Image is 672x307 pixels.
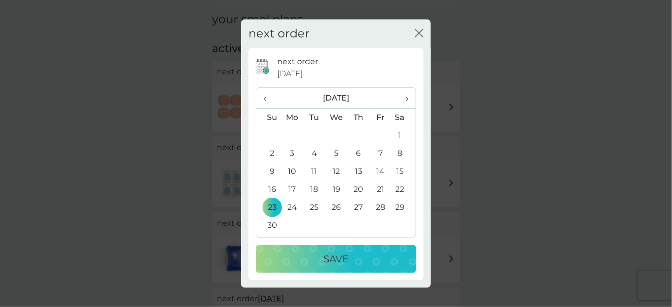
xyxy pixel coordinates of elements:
h2: next order [248,27,310,41]
td: 9 [256,163,281,181]
td: 26 [325,199,348,217]
span: ‹ [264,88,274,108]
td: 27 [348,199,370,217]
p: Save [323,251,349,267]
td: 8 [391,145,416,163]
td: 21 [370,181,391,199]
th: Tu [303,108,325,127]
td: 15 [391,163,416,181]
td: 3 [281,145,303,163]
p: next order [278,55,318,68]
td: 16 [256,181,281,199]
td: 30 [256,217,281,235]
td: 7 [370,145,391,163]
td: 4 [303,145,325,163]
th: Mo [281,108,303,127]
td: 20 [348,181,370,199]
td: 13 [348,163,370,181]
td: 5 [325,145,348,163]
th: [DATE] [281,88,391,109]
td: 25 [303,199,325,217]
button: close [415,29,424,39]
button: Save [256,245,416,273]
td: 14 [370,163,391,181]
th: Sa [391,108,416,127]
td: 19 [325,181,348,199]
th: Th [348,108,370,127]
td: 2 [256,145,281,163]
td: 17 [281,181,303,199]
td: 24 [281,199,303,217]
th: We [325,108,348,127]
td: 10 [281,163,303,181]
td: 12 [325,163,348,181]
td: 29 [391,199,416,217]
td: 23 [256,199,281,217]
td: 11 [303,163,325,181]
span: › [399,88,408,108]
td: 22 [391,181,416,199]
td: 1 [391,127,416,145]
span: [DATE] [278,68,303,80]
th: Su [256,108,281,127]
td: 28 [370,199,391,217]
td: 18 [303,181,325,199]
th: Fr [370,108,391,127]
td: 6 [348,145,370,163]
